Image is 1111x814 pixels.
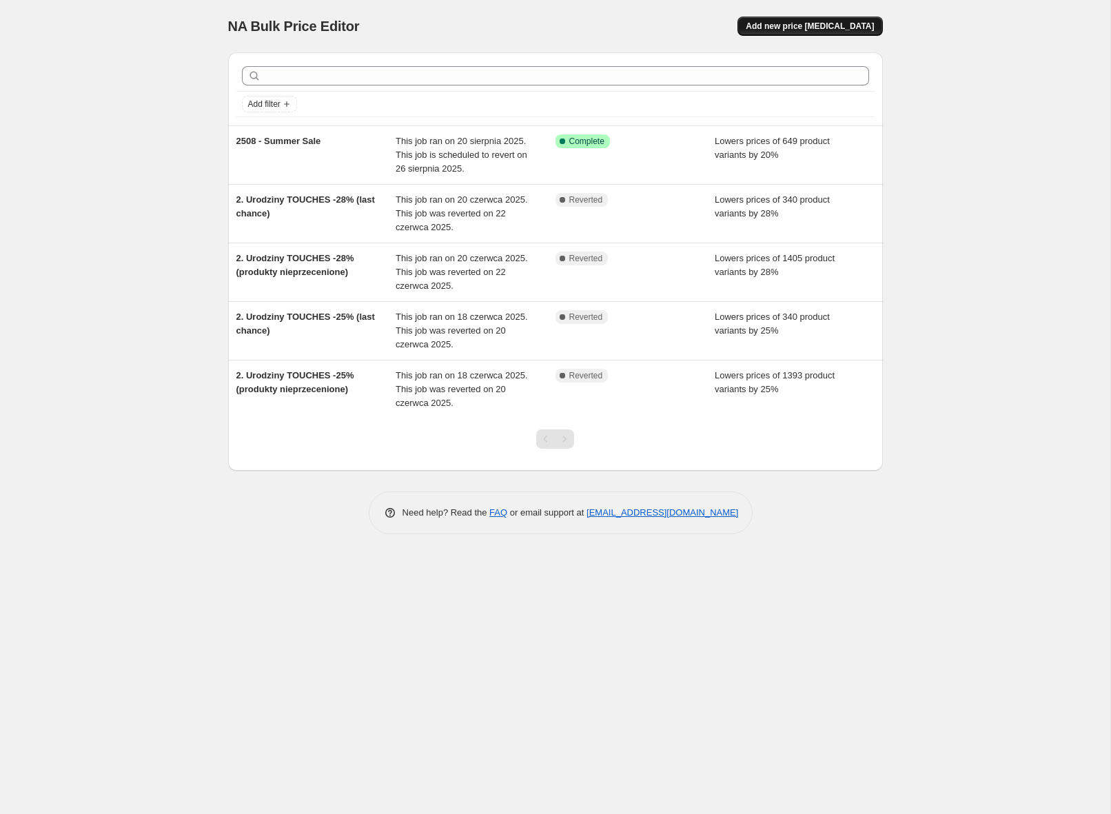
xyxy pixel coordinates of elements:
span: NA Bulk Price Editor [228,19,360,34]
span: Complete [569,136,604,147]
span: This job ran on 18 czerwca 2025. This job was reverted on 20 czerwca 2025. [396,312,528,349]
a: FAQ [489,507,507,518]
span: 2. Urodziny TOUCHES -28% (produkty nieprzecenione) [236,253,354,277]
span: Reverted [569,370,603,381]
span: Lowers prices of 340 product variants by 28% [715,194,830,218]
span: 2. Urodziny TOUCHES -28% (last chance) [236,194,375,218]
span: This job ran on 18 czerwca 2025. This job was reverted on 20 czerwca 2025. [396,370,528,408]
span: This job ran on 20 sierpnia 2025. This job is scheduled to revert on 26 sierpnia 2025. [396,136,527,174]
span: Add filter [248,99,281,110]
span: Reverted [569,253,603,264]
button: Add filter [242,96,297,112]
button: Add new price [MEDICAL_DATA] [737,17,882,36]
span: Reverted [569,194,603,205]
span: Lowers prices of 1393 product variants by 25% [715,370,835,394]
span: 2. Urodziny TOUCHES -25% (last chance) [236,312,375,336]
span: This job ran on 20 czerwca 2025. This job was reverted on 22 czerwca 2025. [396,253,528,291]
span: Add new price [MEDICAL_DATA] [746,21,874,32]
span: or email support at [507,507,587,518]
span: Lowers prices of 1405 product variants by 28% [715,253,835,277]
a: [EMAIL_ADDRESS][DOMAIN_NAME] [587,507,738,518]
nav: Pagination [536,429,574,449]
span: Lowers prices of 340 product variants by 25% [715,312,830,336]
span: 2. Urodziny TOUCHES -25% (produkty nieprzecenione) [236,370,354,394]
span: This job ran on 20 czerwca 2025. This job was reverted on 22 czerwca 2025. [396,194,528,232]
span: Reverted [569,312,603,323]
span: Need help? Read the [402,507,490,518]
span: Lowers prices of 649 product variants by 20% [715,136,830,160]
span: 2508 - Summer Sale [236,136,321,146]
